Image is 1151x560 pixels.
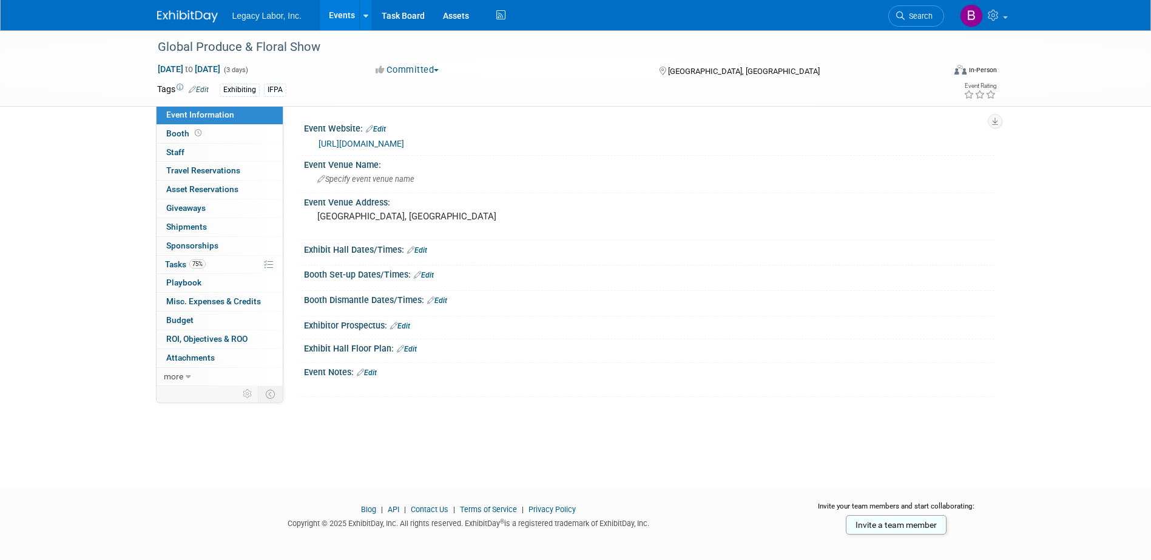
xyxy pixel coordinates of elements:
[460,505,517,514] a: Terms of Service
[166,222,207,232] span: Shipments
[157,330,283,348] a: ROI, Objectives & ROO
[157,10,218,22] img: ExhibitDay
[954,65,967,75] img: Format-Inperson.png
[304,265,994,281] div: Booth Set-up Dates/Times:
[846,515,947,535] a: Invite a team member
[304,119,994,135] div: Event Website:
[166,165,240,175] span: Travel Reservations
[157,349,283,367] a: Attachments
[157,125,283,143] a: Booth
[964,83,996,89] div: Event Rating
[166,147,184,157] span: Staff
[317,175,414,184] span: Specify event venue name
[166,203,206,213] span: Giveaways
[411,505,448,514] a: Contact Us
[304,291,994,307] div: Booth Dismantle Dates/Times:
[166,128,204,138] span: Booth
[166,334,248,344] span: ROI, Objectives & ROO
[232,11,302,21] span: Legacy Labor, Inc.
[264,84,286,96] div: IFPA
[166,241,218,250] span: Sponsorships
[258,386,283,402] td: Toggle Event Tabs
[401,505,409,514] span: |
[968,65,997,75] div: In-Person
[154,36,926,58] div: Global Produce & Floral Show
[450,505,458,514] span: |
[500,518,504,525] sup: ®
[371,64,444,76] button: Committed
[189,259,206,268] span: 75%
[157,181,283,199] a: Asset Reservations
[357,368,377,377] a: Edit
[319,139,404,148] a: [URL][DOMAIN_NAME]
[166,110,234,119] span: Event Information
[317,211,578,222] pre: [GEOGRAPHIC_DATA], [GEOGRAPHIC_DATA]
[157,293,283,311] a: Misc. Expenses & Credits
[427,296,447,305] a: Edit
[166,353,215,362] span: Attachments
[183,64,195,74] span: to
[157,144,283,162] a: Staff
[798,501,994,519] div: Invite your team members and start collaborating:
[304,363,994,379] div: Event Notes:
[390,322,410,330] a: Edit
[220,84,260,96] div: Exhibiting
[361,505,376,514] a: Blog
[166,278,201,287] span: Playbook
[304,316,994,332] div: Exhibitor Prospectus:
[157,162,283,180] a: Travel Reservations
[388,505,399,514] a: API
[407,246,427,255] a: Edit
[164,372,183,381] span: more
[157,274,283,292] a: Playbook
[166,296,261,306] span: Misc. Expenses & Credits
[157,237,283,255] a: Sponsorships
[304,156,994,171] div: Event Venue Name:
[888,5,944,27] a: Search
[237,386,258,402] td: Personalize Event Tab Strip
[157,312,283,330] a: Budget
[304,241,994,256] div: Exhibit Hall Dates/Times:
[414,271,434,279] a: Edit
[378,505,386,514] span: |
[905,12,933,21] span: Search
[157,256,283,274] a: Tasks75%
[668,67,820,76] span: [GEOGRAPHIC_DATA], [GEOGRAPHIC_DATA]
[157,515,781,529] div: Copyright © 2025 ExhibitDay, Inc. All rights reserved. ExhibitDay is a registered trademark of Ex...
[157,106,283,124] a: Event Information
[157,368,283,386] a: more
[519,505,527,514] span: |
[165,259,206,269] span: Tasks
[166,184,238,194] span: Asset Reservations
[192,128,204,138] span: Booth not reserved yet
[366,125,386,133] a: Edit
[873,63,997,81] div: Event Format
[528,505,576,514] a: Privacy Policy
[304,193,994,208] div: Event Venue Address:
[189,85,209,94] a: Edit
[157,64,221,75] span: [DATE] [DATE]
[157,83,209,97] td: Tags
[157,199,283,218] a: Giveaways
[223,66,248,74] span: (3 days)
[157,218,283,236] a: Shipments
[304,339,994,355] div: Exhibit Hall Floor Plan:
[166,315,194,325] span: Budget
[960,4,983,27] img: Bill Stone
[397,345,417,353] a: Edit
